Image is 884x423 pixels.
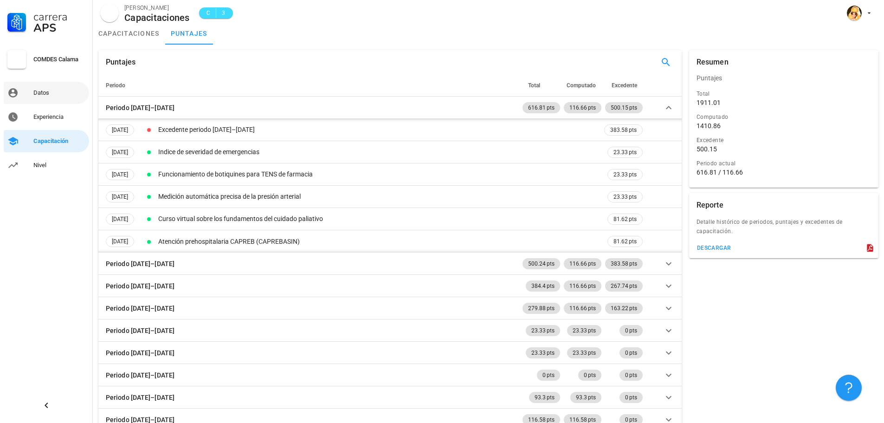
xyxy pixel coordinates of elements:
[573,325,596,336] span: 23.33 pts
[165,22,213,45] a: puntajes
[613,170,637,179] span: 23.33 pts
[106,103,174,113] div: Periodo [DATE]–[DATE]
[156,119,602,141] td: Excedente periodo [DATE]–[DATE]
[697,89,871,98] div: Total
[106,392,174,403] div: Periodo [DATE]–[DATE]
[531,325,555,336] span: 23.33 pts
[124,3,190,13] div: [PERSON_NAME]
[611,303,637,314] span: 163.22 pts
[531,280,555,292] span: 384.4 pts
[689,67,878,89] div: Puntajes
[156,230,602,253] td: Atención prehospitalaria CAPREB (CAPREBASIN)
[4,154,89,176] a: Nivel
[697,159,871,168] div: Periodo actual
[613,192,637,202] span: 23.33 pts
[689,217,878,241] div: Detalle histórico de periodos, puntajes y excedentes de capacitación.
[106,82,125,89] span: Periodo
[697,136,871,145] div: Excedente
[697,145,717,153] div: 500.15
[569,258,596,269] span: 116.66 pts
[124,13,190,23] div: Capacitaciones
[156,163,602,186] td: Funcionamiento de botiquines para TENS de farmacia
[847,6,862,20] div: avatar
[625,392,637,403] span: 0 pts
[625,347,637,358] span: 0 pts
[611,258,637,269] span: 383.58 pts
[220,8,227,18] span: 3
[569,280,596,292] span: 116.66 pts
[569,303,596,314] span: 116.66 pts
[697,122,721,130] div: 1410.86
[112,125,128,135] span: [DATE]
[528,102,555,113] span: 616.81 pts
[613,148,637,157] span: 23.33 pts
[603,74,645,97] th: Excedente
[33,22,85,33] div: APS
[156,208,602,230] td: Curso virtual sobre los fundamentos del cuidado paliativo
[33,89,85,97] div: Datos
[98,74,521,97] th: Periodo
[611,102,637,113] span: 500.15 pts
[567,82,596,89] span: Computado
[610,125,637,135] span: 383.58 pts
[697,168,871,176] div: 616.81 / 116.66
[535,392,555,403] span: 93.3 pts
[106,281,174,291] div: Periodo [DATE]–[DATE]
[93,22,165,45] a: capacitaciones
[528,303,555,314] span: 279.88 pts
[106,325,174,336] div: Periodo [DATE]–[DATE]
[33,56,85,63] div: COMDES Calama
[106,303,174,313] div: Periodo [DATE]–[DATE]
[33,137,85,145] div: Capacitación
[697,245,731,251] div: descargar
[4,130,89,152] a: Capacitación
[112,169,128,180] span: [DATE]
[531,347,555,358] span: 23.33 pts
[612,82,637,89] span: Excedente
[156,186,602,208] td: Medición automática precisa de la presión arterial
[112,192,128,202] span: [DATE]
[697,50,729,74] div: Resumen
[112,147,128,157] span: [DATE]
[106,259,174,269] div: Periodo [DATE]–[DATE]
[521,74,562,97] th: Total
[611,280,637,292] span: 267.74 pts
[33,11,85,22] div: Carrera
[106,370,174,380] div: Periodo [DATE]–[DATE]
[528,258,555,269] span: 500.24 pts
[569,102,596,113] span: 116.66 pts
[4,106,89,128] a: Experiencia
[584,370,596,381] span: 0 pts
[576,392,596,403] span: 93.3 pts
[33,113,85,121] div: Experiencia
[573,347,596,358] span: 23.33 pts
[542,370,555,381] span: 0 pts
[112,214,128,224] span: [DATE]
[112,236,128,247] span: [DATE]
[100,4,119,22] div: avatar
[693,241,735,254] button: descargar
[697,98,721,107] div: 1911.01
[697,112,871,122] div: Computado
[613,215,637,224] span: 81.62 pts
[625,325,637,336] span: 0 pts
[625,370,637,381] span: 0 pts
[106,348,174,358] div: Periodo [DATE]–[DATE]
[528,82,540,89] span: Total
[33,162,85,169] div: Nivel
[205,8,212,18] span: C
[613,237,637,246] span: 81.62 pts
[4,82,89,104] a: Datos
[562,74,603,97] th: Computado
[697,193,723,217] div: Reporte
[106,50,136,74] div: Puntajes
[156,141,602,163] td: Indice de severidad de emergencias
